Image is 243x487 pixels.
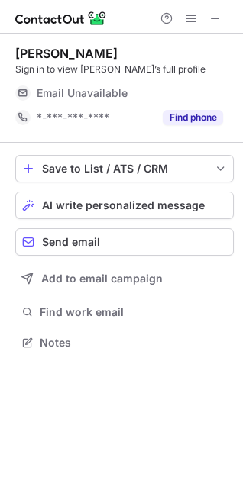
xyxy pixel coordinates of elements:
[15,302,234,323] button: Find work email
[15,63,234,76] div: Sign in to view [PERSON_NAME]’s full profile
[41,273,163,285] span: Add to email campaign
[37,86,128,100] span: Email Unavailable
[15,46,118,61] div: [PERSON_NAME]
[40,305,228,319] span: Find work email
[15,192,234,219] button: AI write personalized message
[42,163,207,175] div: Save to List / ATS / CRM
[15,9,107,27] img: ContactOut v5.3.10
[42,236,100,248] span: Send email
[15,265,234,292] button: Add to email campaign
[163,110,223,125] button: Reveal Button
[15,332,234,353] button: Notes
[15,155,234,182] button: save-profile-one-click
[42,199,205,211] span: AI write personalized message
[40,336,228,350] span: Notes
[15,228,234,256] button: Send email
